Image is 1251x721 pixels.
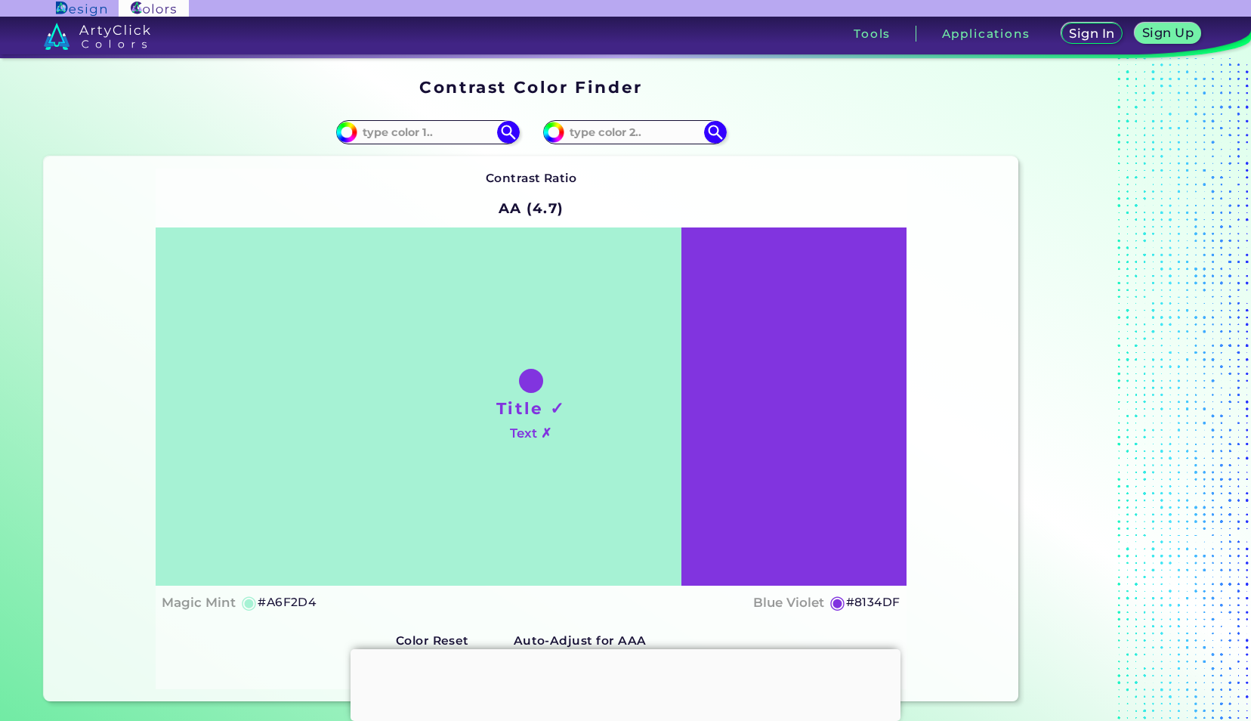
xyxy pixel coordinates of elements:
h1: Contrast Color Finder [419,76,642,98]
h3: Tools [854,28,891,39]
strong: Contrast Ratio [486,171,577,185]
img: ArtyClick Design logo [56,2,107,16]
img: icon search [497,121,520,144]
a: Sign Up [1138,24,1198,43]
strong: Color Reset [396,633,469,648]
h5: ◉ [241,593,258,611]
h5: #A6F2D4 [258,593,316,612]
img: logo_artyclick_colors_white.svg [44,23,150,50]
iframe: Advertisement [351,649,900,717]
h5: ◉ [829,593,846,611]
h1: Title ✓ [496,397,566,419]
h4: Blue Violet [753,592,824,614]
strong: Auto-Adjust for AAA [514,633,647,648]
h5: Sign In [1071,28,1113,39]
input: type color 1.. [357,122,498,142]
h3: Applications [942,28,1030,39]
h4: Magic Mint [162,592,236,614]
h5: #8134DF [846,593,900,612]
a: Sign In [1064,24,1120,43]
h4: Text ✗ [510,422,551,444]
img: icon search [704,121,727,144]
h5: Sign Up [1144,27,1191,39]
input: type color 2.. [564,122,705,142]
h2: AA (4.7) [492,191,571,224]
iframe: Advertisement [1024,73,1213,707]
